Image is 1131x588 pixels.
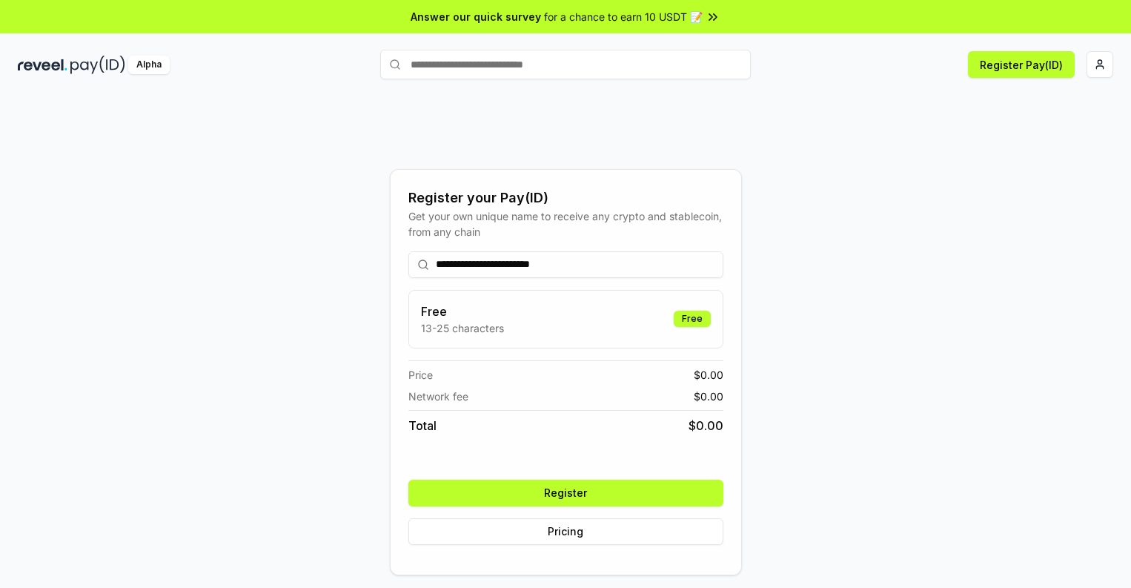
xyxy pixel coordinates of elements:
[674,311,711,327] div: Free
[408,417,437,435] span: Total
[408,367,433,383] span: Price
[408,208,723,240] div: Get your own unique name to receive any crypto and stablecoin, from any chain
[968,51,1075,78] button: Register Pay(ID)
[694,367,723,383] span: $ 0.00
[408,518,723,545] button: Pricing
[70,56,125,74] img: pay_id
[408,480,723,506] button: Register
[689,417,723,435] span: $ 0.00
[18,56,67,74] img: reveel_dark
[408,188,723,208] div: Register your Pay(ID)
[544,9,703,24] span: for a chance to earn 10 USDT 📝
[421,303,504,320] h3: Free
[421,320,504,336] p: 13-25 characters
[408,389,468,404] span: Network fee
[128,56,170,74] div: Alpha
[411,9,541,24] span: Answer our quick survey
[694,389,723,404] span: $ 0.00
